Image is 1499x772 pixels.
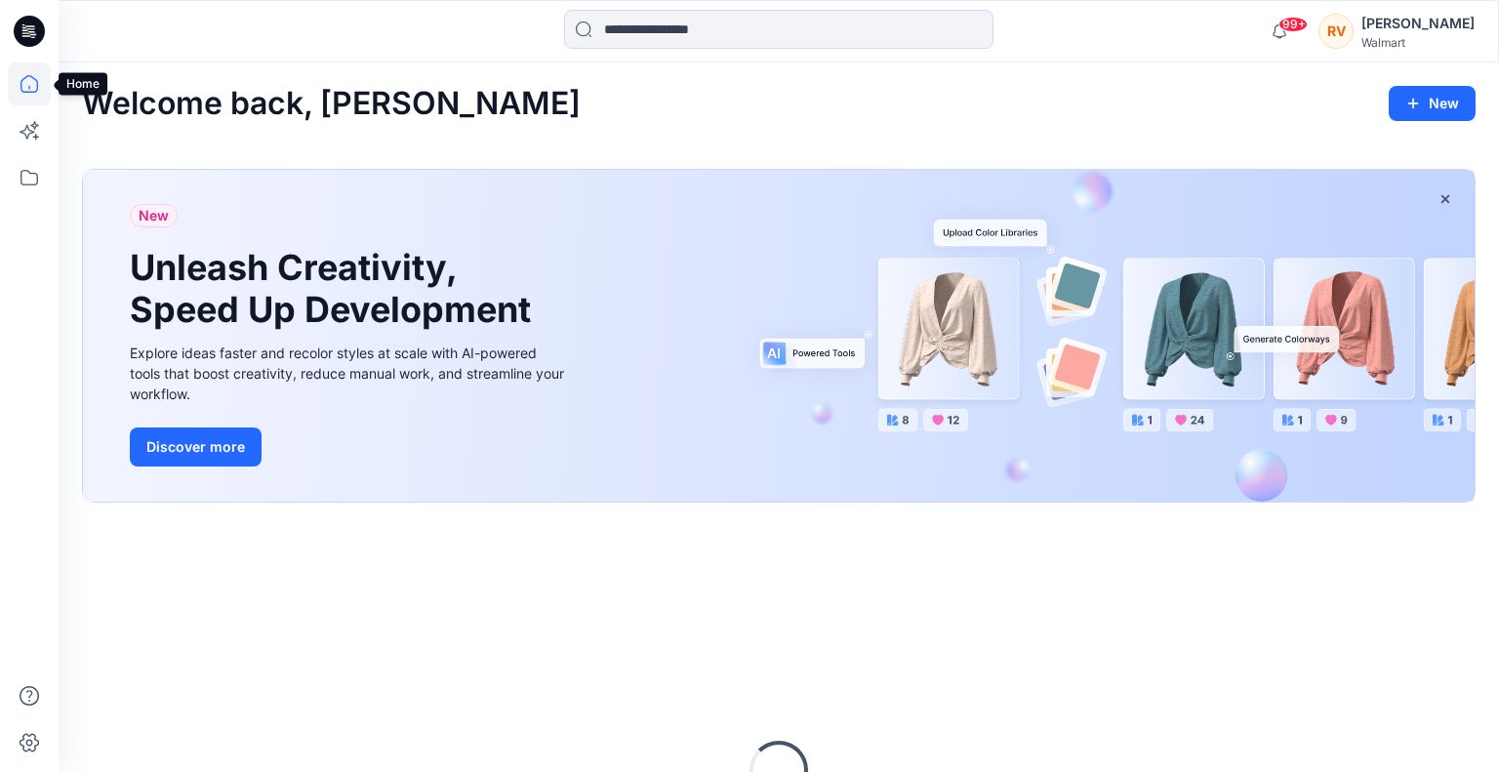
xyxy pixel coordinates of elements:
[139,204,169,227] span: New
[130,427,569,467] a: Discover more
[82,86,581,122] h2: Welcome back, [PERSON_NAME]
[1361,35,1475,50] div: Walmart
[130,247,540,331] h1: Unleash Creativity, Speed Up Development
[1361,12,1475,35] div: [PERSON_NAME]
[1278,17,1308,32] span: 99+
[130,427,262,467] button: Discover more
[130,343,569,404] div: Explore ideas faster and recolor styles at scale with AI-powered tools that boost creativity, red...
[1389,86,1476,121] button: New
[1318,14,1354,49] div: RV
